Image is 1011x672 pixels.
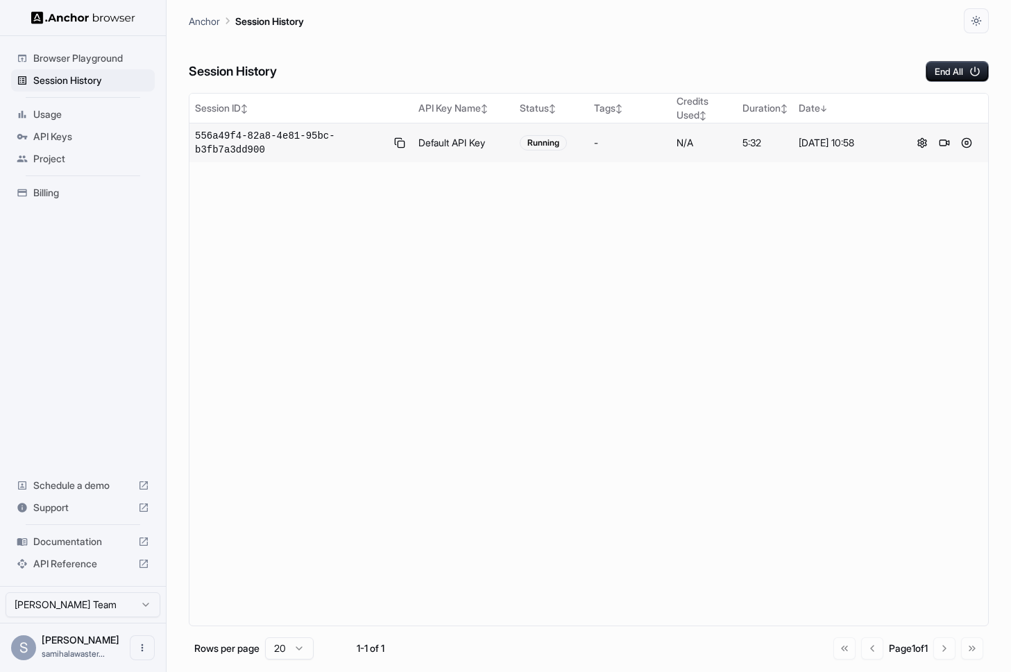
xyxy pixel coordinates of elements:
[42,648,105,659] span: samihalawaster@gmail.com
[889,641,928,655] div: Page 1 of 1
[11,47,155,69] div: Browser Playground
[189,13,304,28] nav: breadcrumb
[742,136,788,150] div: 5:32
[241,103,248,114] span: ↕
[677,136,731,150] div: N/A
[195,101,407,115] div: Session ID
[481,103,488,114] span: ↕
[820,103,827,114] span: ↓
[33,557,133,571] span: API Reference
[11,474,155,497] div: Schedule a demo
[615,103,622,114] span: ↕
[699,110,706,121] span: ↕
[130,635,155,660] button: Open menu
[11,497,155,519] div: Support
[11,182,155,204] div: Billing
[33,479,133,492] span: Schedule a demo
[11,126,155,148] div: API Keys
[33,186,149,200] span: Billing
[799,101,894,115] div: Date
[926,61,989,82] button: End All
[42,634,119,646] span: Sami Halawa
[33,535,133,549] span: Documentation
[11,69,155,92] div: Session History
[11,103,155,126] div: Usage
[520,135,567,150] div: Running
[189,14,220,28] p: Anchor
[33,501,133,515] span: Support
[11,635,36,660] div: S
[195,129,386,157] span: 556a49f4-82a8-4e81-95bc-b3fb7a3dd900
[413,123,515,163] td: Default API Key
[31,11,135,24] img: Anchor Logo
[11,553,155,575] div: API Reference
[677,94,731,122] div: Credits Used
[33,74,149,87] span: Session History
[235,14,304,28] p: Session History
[33,51,149,65] span: Browser Playground
[799,136,894,150] div: [DATE] 10:58
[336,641,405,655] div: 1-1 of 1
[33,107,149,121] span: Usage
[194,641,260,655] p: Rows per page
[520,101,582,115] div: Status
[33,130,149,144] span: API Keys
[594,101,666,115] div: Tags
[11,531,155,553] div: Documentation
[33,152,149,166] span: Project
[11,148,155,170] div: Project
[594,136,666,150] div: -
[781,103,788,114] span: ↕
[418,101,509,115] div: API Key Name
[742,101,788,115] div: Duration
[189,62,277,82] h6: Session History
[549,103,556,114] span: ↕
